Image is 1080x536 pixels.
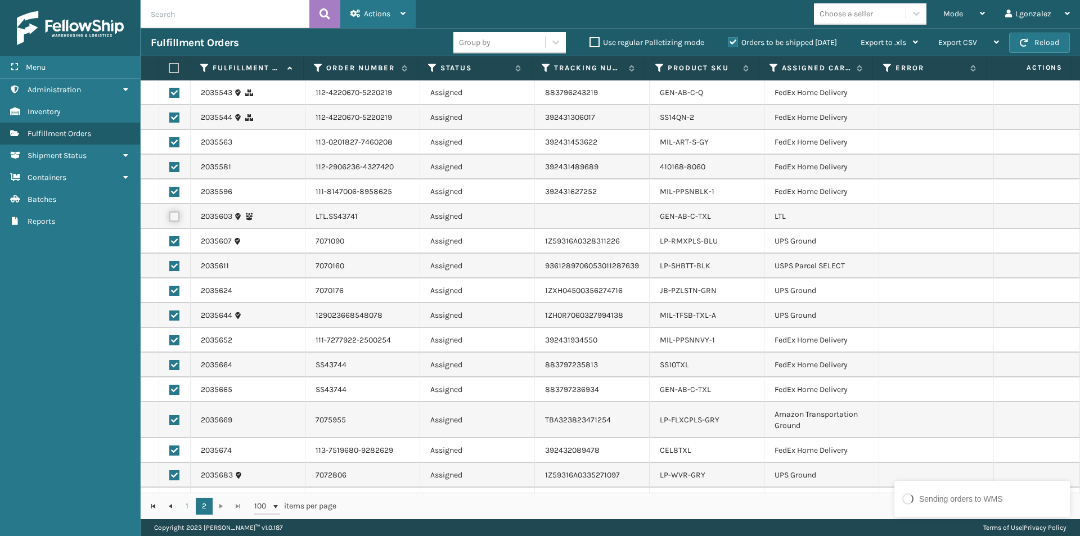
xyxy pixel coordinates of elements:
[201,186,232,197] a: 2035596
[420,204,535,229] td: Assigned
[660,385,711,394] a: GEN-AB-C-TXL
[545,162,598,172] a: 392431489689
[305,463,420,488] td: 7072806
[589,38,704,47] label: Use regular Palletizing mode
[254,501,271,512] span: 100
[305,80,420,105] td: 112-4220670-5220219
[420,80,535,105] td: Assigned
[420,254,535,278] td: Assigned
[764,254,879,278] td: USPS Parcel SELECT
[305,130,420,155] td: 113-0201827-7460208
[660,211,711,221] a: GEN-AB-C-TXL
[764,130,879,155] td: FedEx Home Delivery
[764,488,879,512] td: UPS Ground
[919,493,1003,505] div: Sending orders to WMS
[179,498,196,515] a: 1
[154,519,283,536] p: Copyright 2023 [PERSON_NAME]™ v 1.0.187
[764,353,879,377] td: FedEx Home Delivery
[305,402,420,438] td: 7075955
[28,85,81,94] span: Administration
[305,303,420,328] td: 129023668548078
[990,58,1069,77] span: Actions
[201,161,231,173] a: 2035581
[545,335,597,345] a: 392431934550
[861,38,906,47] span: Export to .xls
[28,195,56,204] span: Batches
[545,385,599,394] a: 883797236934
[459,37,490,48] div: Group by
[305,204,420,229] td: LTL.SS43741
[254,498,336,515] span: items per page
[764,377,879,402] td: FedEx Home Delivery
[545,470,620,480] a: 1Z59316A0335271097
[764,303,879,328] td: UPS Ground
[201,112,232,123] a: 2035544
[764,278,879,303] td: UPS Ground
[201,335,232,346] a: 2035652
[764,105,879,130] td: FedEx Home Delivery
[201,87,232,98] a: 2035543
[420,353,535,377] td: Assigned
[201,285,232,296] a: 2035624
[28,151,87,160] span: Shipment Status
[420,303,535,328] td: Assigned
[28,129,91,138] span: Fulfillment Orders
[764,179,879,204] td: FedEx Home Delivery
[943,9,963,19] span: Mode
[201,445,232,456] a: 2035674
[305,278,420,303] td: 7070176
[149,502,158,511] span: Go to the first page
[201,470,233,481] a: 2035683
[764,80,879,105] td: FedEx Home Delivery
[554,63,623,73] label: Tracking Number
[28,107,61,116] span: Inventory
[545,415,611,425] a: TBA323823471254
[326,63,395,73] label: Order Number
[668,63,737,73] label: Product SKU
[764,204,879,229] td: LTL
[201,384,232,395] a: 2035665
[305,179,420,204] td: 111-8147006-8958625
[201,359,232,371] a: 2035664
[545,310,623,320] a: 1ZH0R7060327994138
[305,353,420,377] td: SS43744
[420,438,535,463] td: Assigned
[764,438,879,463] td: FedEx Home Delivery
[201,137,232,148] a: 2035563
[305,254,420,278] td: 7070160
[545,187,597,196] a: 392431627252
[895,63,965,73] label: Error
[660,187,714,196] a: MIL-PPSNBLK-1
[352,501,1068,512] div: 101 - 200 of 200 items
[151,36,238,49] h3: Fulfillment Orders
[764,402,879,438] td: Amazon Transportation Ground
[26,62,46,72] span: Menu
[420,105,535,130] td: Assigned
[660,162,705,172] a: 410168-8060
[764,155,879,179] td: FedEx Home Delivery
[305,328,420,353] td: 111-7277922-2500254
[420,377,535,402] td: Assigned
[201,310,232,321] a: 2035644
[660,415,719,425] a: LP-FLXCPLS-GRY
[545,261,639,271] a: 9361289706053011287639
[305,229,420,254] td: 7071090
[420,328,535,353] td: Assigned
[545,112,595,122] a: 392431306017
[28,217,55,226] span: Reports
[420,488,535,512] td: Assigned
[545,445,600,455] a: 392432089478
[782,63,851,73] label: Assigned Carrier Service
[305,377,420,402] td: SS43744
[305,438,420,463] td: 113-7519680-9282629
[305,488,420,512] td: 7072882
[764,229,879,254] td: UPS Ground
[660,137,709,147] a: MIL-ART-S-GY
[145,498,162,515] a: Go to the first page
[820,8,873,20] div: Choose a seller
[213,63,282,73] label: Fulfillment Order Id
[938,38,977,47] span: Export CSV
[545,286,623,295] a: 1ZXH04500356274716
[305,105,420,130] td: 112-4220670-5220219
[660,112,694,122] a: SS14QN-2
